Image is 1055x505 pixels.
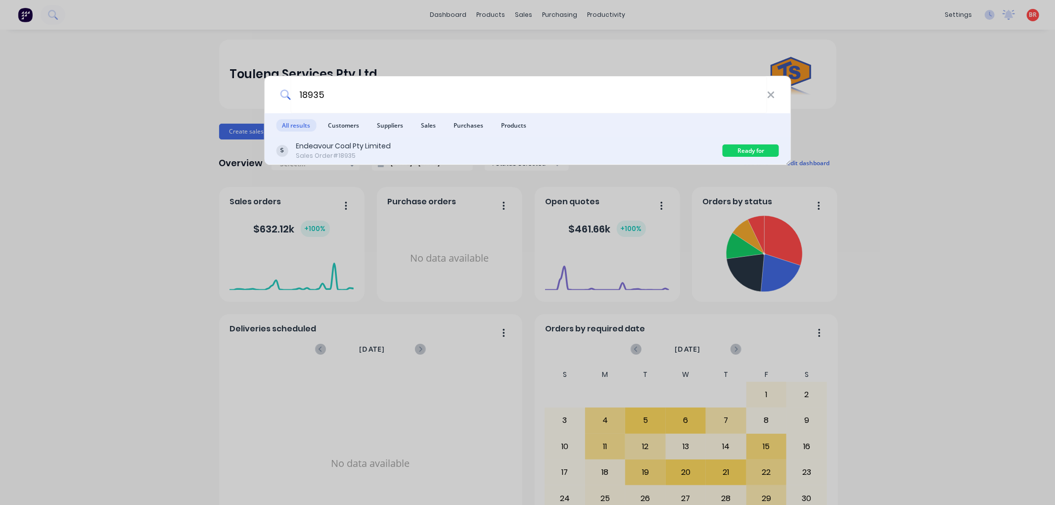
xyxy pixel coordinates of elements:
[291,76,767,113] input: Start typing a customer or supplier name to create a new order...
[448,119,489,132] span: Purchases
[276,119,316,132] span: All results
[296,141,391,151] div: Endeavour Coal Pty Limited
[415,119,442,132] span: Sales
[723,144,779,157] div: Ready for Delivery
[371,119,409,132] span: Suppliers
[322,119,365,132] span: Customers
[296,151,391,160] div: Sales Order #18935
[495,119,532,132] span: Products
